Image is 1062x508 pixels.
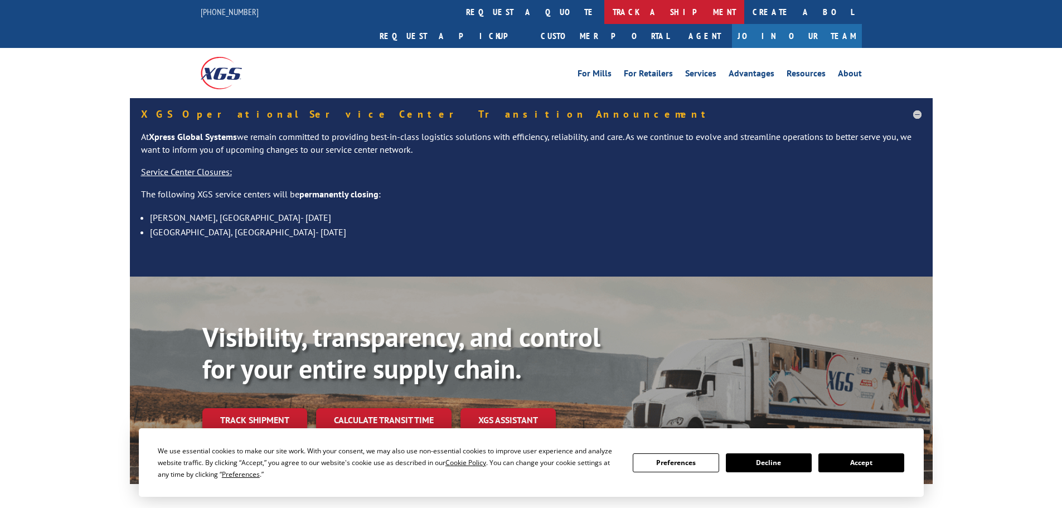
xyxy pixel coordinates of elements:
[202,320,600,386] b: Visibility, transparency, and control for your entire supply chain.
[729,69,774,81] a: Advantages
[838,69,862,81] a: About
[141,166,232,177] u: Service Center Closures:
[624,69,673,81] a: For Retailers
[677,24,732,48] a: Agent
[150,210,922,225] li: [PERSON_NAME], [GEOGRAPHIC_DATA]- [DATE]
[787,69,826,81] a: Resources
[316,408,452,432] a: Calculate transit time
[299,188,379,200] strong: permanently closing
[139,428,924,497] div: Cookie Consent Prompt
[141,130,922,166] p: At we remain committed to providing best-in-class logistics solutions with efficiency, reliabilit...
[445,458,486,467] span: Cookie Policy
[141,188,922,210] p: The following XGS service centers will be :
[818,453,904,472] button: Accept
[150,225,922,239] li: [GEOGRAPHIC_DATA], [GEOGRAPHIC_DATA]- [DATE]
[726,453,812,472] button: Decline
[158,445,619,480] div: We use essential cookies to make our site work. With your consent, we may also use non-essential ...
[202,408,307,432] a: Track shipment
[578,69,612,81] a: For Mills
[371,24,532,48] a: Request a pickup
[201,6,259,17] a: [PHONE_NUMBER]
[149,131,237,142] strong: Xpress Global Systems
[532,24,677,48] a: Customer Portal
[460,408,556,432] a: XGS ASSISTANT
[222,470,260,479] span: Preferences
[685,69,716,81] a: Services
[732,24,862,48] a: Join Our Team
[633,453,719,472] button: Preferences
[141,109,922,119] h5: XGS Operational Service Center Transition Announcement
